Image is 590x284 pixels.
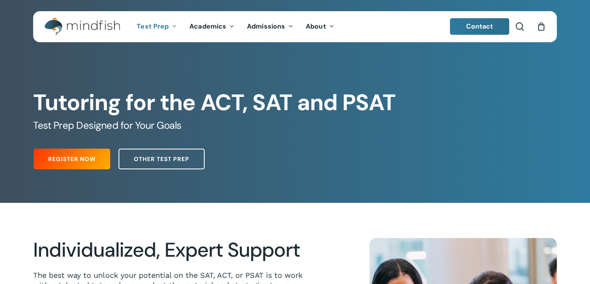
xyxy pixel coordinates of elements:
[450,18,510,35] a: Contact
[134,155,189,163] span: Other Test Prep
[247,22,285,31] span: Admissions
[306,22,326,31] span: About
[33,238,312,262] h2: Individualized, Expert Support
[241,23,300,30] a: Admissions
[300,23,341,30] a: About
[48,155,96,163] span: Register Now
[34,149,110,169] a: Register Now
[131,23,183,30] a: Test Prep
[183,23,241,30] a: Academics
[33,119,556,132] h5: Test Prep Designed for Your Goals
[189,22,226,31] span: Academics
[33,89,556,116] h1: Tutoring for the ACT, SAT and PSAT
[118,149,205,169] a: Other Test Prep
[537,22,546,31] a: Cart
[131,11,340,42] nav: Main Menu
[466,22,493,31] span: Contact
[137,22,169,31] span: Test Prep
[33,11,557,42] header: Main Menu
